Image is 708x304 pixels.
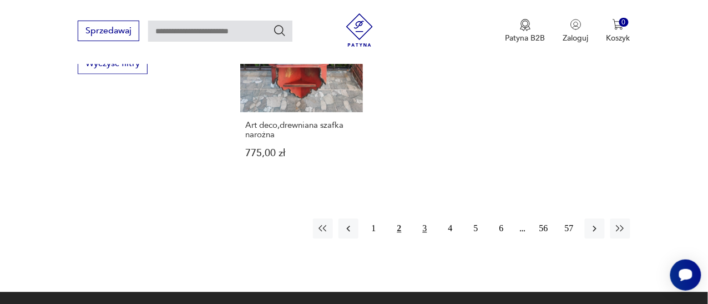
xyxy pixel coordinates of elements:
button: 57 [559,219,579,239]
button: Sprzedawaj [78,21,139,41]
button: 5 [466,219,486,239]
button: Wyczyść filtry [78,54,148,74]
a: Sprzedawaj [78,28,139,36]
button: 2 [390,219,409,239]
button: Szukaj [273,24,286,37]
iframe: Smartsupp widget button [670,260,701,291]
div: 0 [619,18,629,27]
p: Koszyk [606,33,630,43]
p: 775,00 zł [245,149,358,158]
img: Ikona medalu [520,19,531,31]
button: Zaloguj [563,19,589,43]
button: 6 [492,219,512,239]
button: 0Koszyk [606,19,630,43]
button: 56 [534,219,554,239]
p: Zaloguj [563,33,589,43]
button: 3 [415,219,435,239]
button: 1 [364,219,384,239]
button: 4 [441,219,461,239]
img: Patyna - sklep z meblami i dekoracjami vintage [343,13,376,47]
img: Ikona koszyka [613,19,624,30]
h3: Art deco,drewniana szafka narożna [245,121,358,140]
button: Patyna B2B [505,19,545,43]
a: Ikona medaluPatyna B2B [505,19,545,43]
img: Ikonka użytkownika [570,19,581,30]
p: Patyna B2B [505,33,545,43]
